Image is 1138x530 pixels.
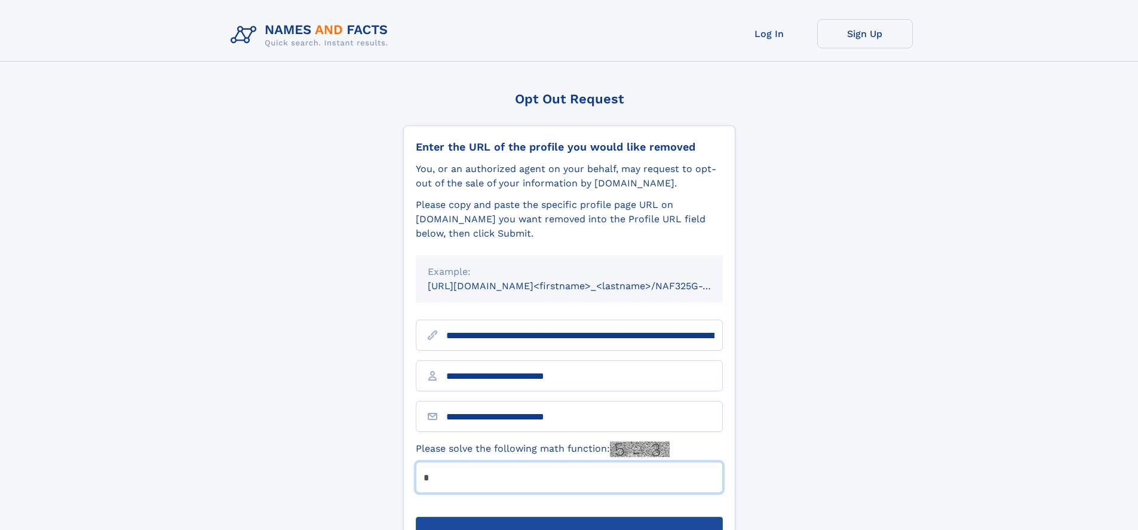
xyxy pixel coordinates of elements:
a: Log In [722,19,817,48]
div: Please copy and paste the specific profile page URL on [DOMAIN_NAME] you want removed into the Pr... [416,198,723,241]
div: Opt Out Request [403,91,735,106]
small: [URL][DOMAIN_NAME]<firstname>_<lastname>/NAF325G-xxxxxxxx [428,280,746,292]
div: You, or an authorized agent on your behalf, may request to opt-out of the sale of your informatio... [416,162,723,191]
img: Logo Names and Facts [226,19,398,51]
label: Please solve the following math function: [416,442,670,457]
div: Enter the URL of the profile you would like removed [416,140,723,154]
div: Example: [428,265,711,279]
a: Sign Up [817,19,913,48]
